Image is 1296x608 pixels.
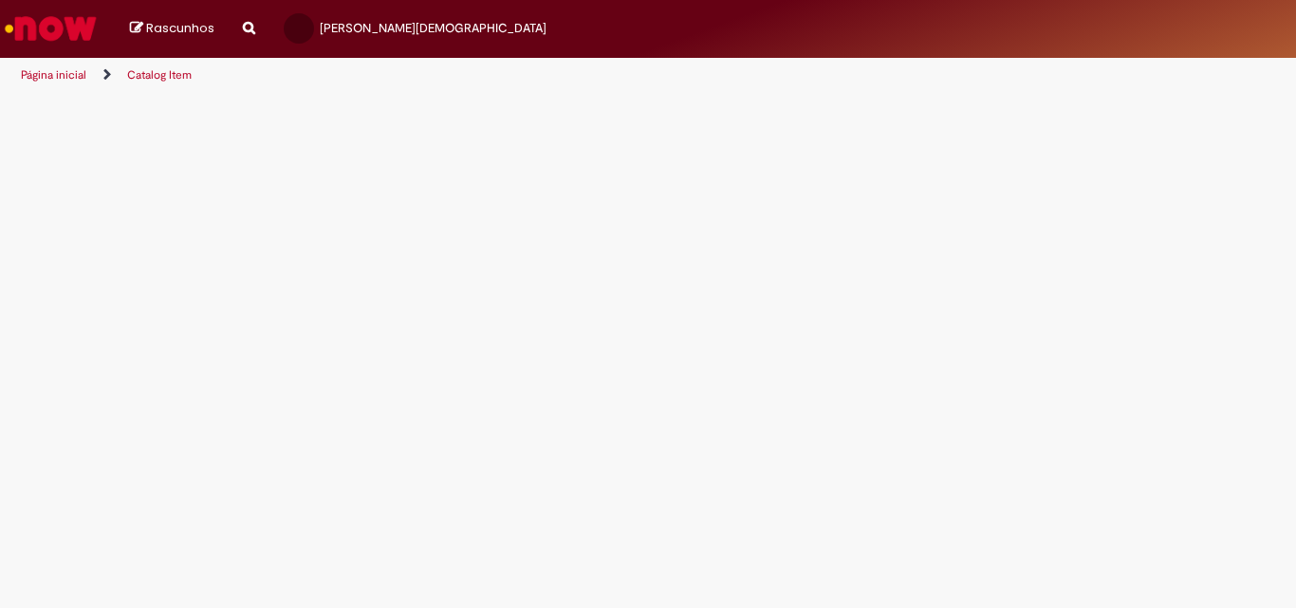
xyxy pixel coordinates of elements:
ul: Trilhas de página [14,58,850,93]
a: Rascunhos [130,20,214,38]
span: Rascunhos [146,19,214,37]
a: Catalog Item [127,67,192,83]
img: ServiceNow [2,9,100,47]
a: Página inicial [21,67,86,83]
span: [PERSON_NAME][DEMOGRAPHIC_DATA] [320,20,546,36]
